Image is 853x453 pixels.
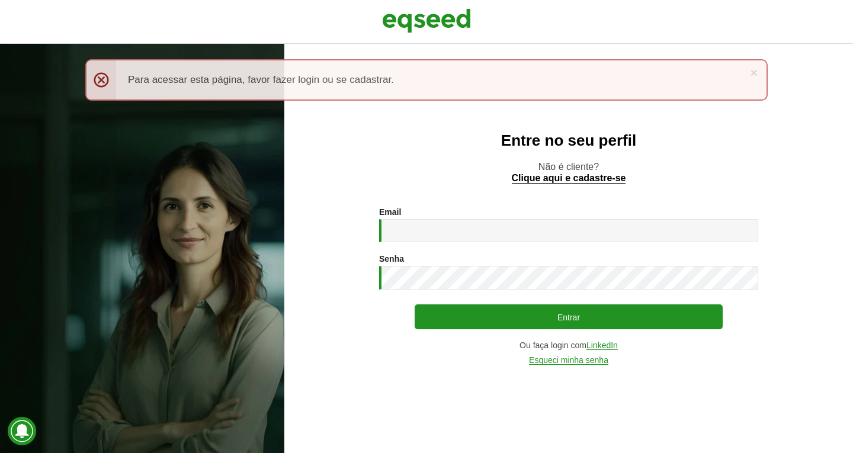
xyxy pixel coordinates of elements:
label: Email [379,208,401,216]
div: Ou faça login com [379,341,758,350]
p: Não é cliente? [308,161,829,184]
button: Entrar [415,304,723,329]
label: Senha [379,255,404,263]
a: × [751,66,758,79]
a: Esqueci minha senha [529,356,608,365]
div: Para acessar esta página, favor fazer login ou se cadastrar. [85,59,768,101]
img: EqSeed Logo [382,6,471,36]
h2: Entre no seu perfil [308,132,829,149]
a: LinkedIn [586,341,618,350]
a: Clique aqui e cadastre-se [512,174,626,184]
